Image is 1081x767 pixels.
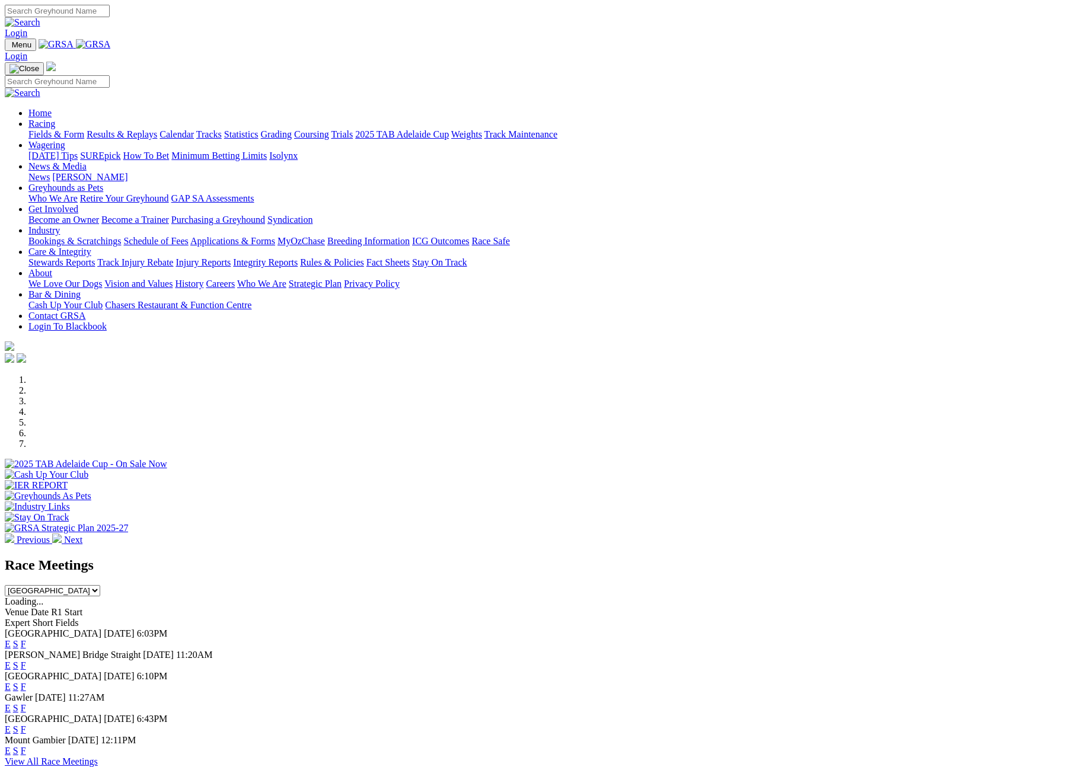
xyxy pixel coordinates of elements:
span: Gawler [5,692,33,702]
div: Care & Integrity [28,257,1076,268]
img: GRSA [39,39,74,50]
span: 6:10PM [137,671,168,681]
a: Chasers Restaurant & Function Centre [105,300,251,310]
a: Isolynx [269,151,298,161]
a: Get Involved [28,204,78,214]
a: S [13,724,18,734]
a: Wagering [28,140,65,150]
a: Results & Replays [87,129,157,139]
div: Get Involved [28,215,1076,225]
span: Previous [17,535,50,545]
img: IER REPORT [5,480,68,491]
a: Home [28,108,52,118]
img: Cash Up Your Club [5,469,88,480]
div: Racing [28,129,1076,140]
a: Statistics [224,129,259,139]
a: Become an Owner [28,215,99,225]
a: S [13,746,18,756]
div: News & Media [28,172,1076,183]
div: Bar & Dining [28,300,1076,311]
img: Stay On Track [5,512,69,523]
a: E [5,639,11,649]
a: Weights [451,129,482,139]
span: Short [33,618,53,628]
a: ICG Outcomes [412,236,469,246]
a: Industry [28,225,60,235]
button: Toggle navigation [5,62,44,75]
a: [PERSON_NAME] [52,172,127,182]
span: Menu [12,40,31,49]
a: Stewards Reports [28,257,95,267]
img: logo-grsa-white.png [5,341,14,351]
a: F [21,703,26,713]
img: chevron-left-pager-white.svg [5,533,14,543]
a: Syndication [267,215,312,225]
a: Track Injury Rebate [97,257,173,267]
a: Cash Up Your Club [28,300,103,310]
span: [GEOGRAPHIC_DATA] [5,628,101,638]
img: Industry Links [5,501,70,512]
a: F [21,682,26,692]
a: S [13,682,18,692]
div: Industry [28,236,1076,247]
img: facebook.svg [5,353,14,363]
a: Purchasing a Greyhound [171,215,265,225]
span: Next [64,535,82,545]
span: [DATE] [68,735,99,745]
a: Trials [331,129,353,139]
img: 2025 TAB Adelaide Cup - On Sale Now [5,459,167,469]
a: S [13,660,18,670]
span: [DATE] [143,650,174,660]
a: Coursing [294,129,329,139]
span: [GEOGRAPHIC_DATA] [5,714,101,724]
a: 2025 TAB Adelaide Cup [355,129,449,139]
div: Wagering [28,151,1076,161]
a: History [175,279,203,289]
img: Search [5,88,40,98]
a: Bookings & Scratchings [28,236,121,246]
a: Tracks [196,129,222,139]
a: [DATE] Tips [28,151,78,161]
span: 6:03PM [137,628,168,638]
img: GRSA Strategic Plan 2025-27 [5,523,128,533]
a: Minimum Betting Limits [171,151,267,161]
a: Racing [28,119,55,129]
span: 11:20AM [176,650,213,660]
a: F [21,660,26,670]
a: Login [5,28,27,38]
a: E [5,724,11,734]
img: Greyhounds As Pets [5,491,91,501]
button: Toggle navigation [5,39,36,51]
span: Venue [5,607,28,617]
span: Fields [55,618,78,628]
a: Vision and Values [104,279,173,289]
a: Contact GRSA [28,311,85,321]
a: Retire Your Greyhound [80,193,169,203]
span: [DATE] [104,671,135,681]
a: Calendar [160,129,194,139]
a: Careers [206,279,235,289]
a: News & Media [28,161,87,171]
a: Previous [5,535,52,545]
a: E [5,660,11,670]
a: Applications & Forms [190,236,275,246]
span: [PERSON_NAME] Bridge Straight [5,650,141,660]
span: Date [31,607,49,617]
span: [DATE] [104,628,135,638]
span: 6:43PM [137,714,168,724]
img: Close [9,64,39,73]
a: Breeding Information [327,236,410,246]
a: Schedule of Fees [123,236,188,246]
a: Track Maintenance [484,129,557,139]
img: twitter.svg [17,353,26,363]
img: Search [5,17,40,28]
span: 12:11PM [101,735,136,745]
input: Search [5,75,110,88]
a: News [28,172,50,182]
a: Bar & Dining [28,289,81,299]
a: Privacy Policy [344,279,400,289]
a: Login [5,51,27,61]
a: Login To Blackbook [28,321,107,331]
img: logo-grsa-white.png [46,62,56,71]
a: MyOzChase [278,236,325,246]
